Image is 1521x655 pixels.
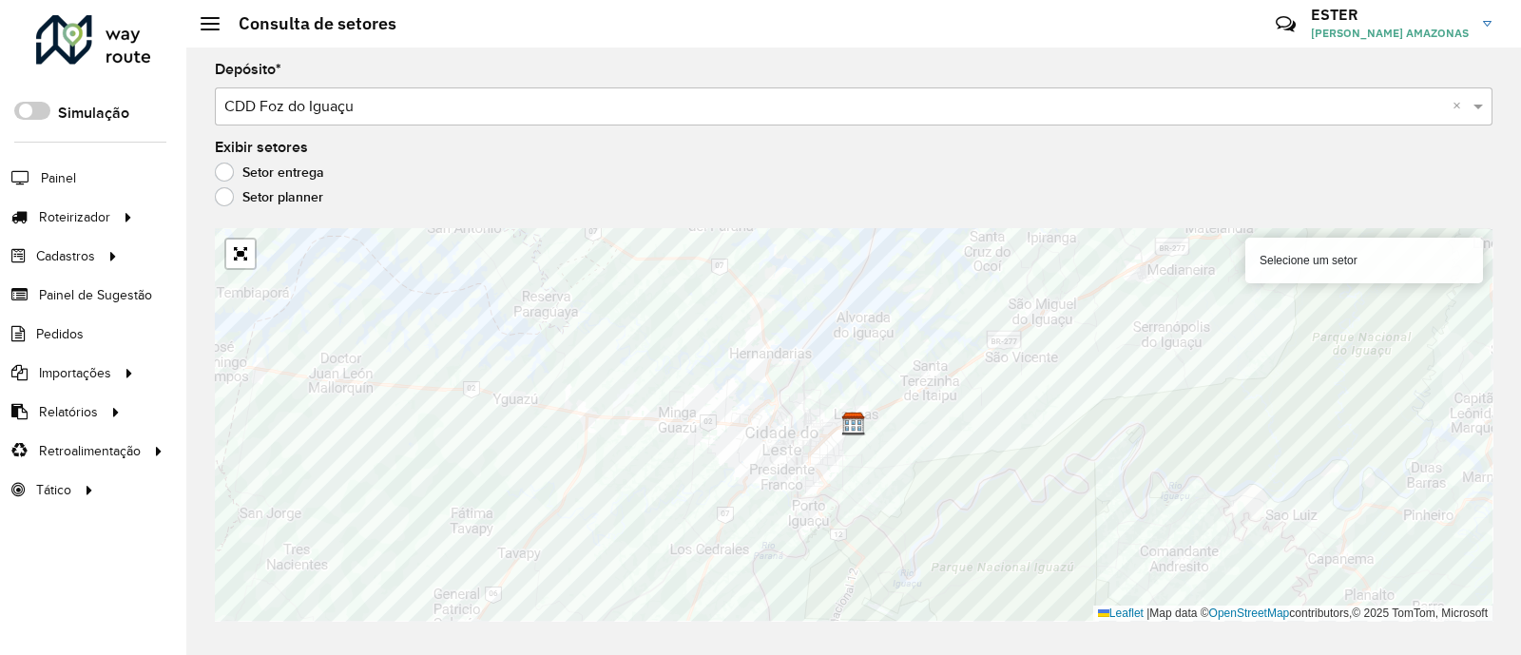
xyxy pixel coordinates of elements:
h2: Consulta de setores [220,13,396,34]
span: Clear all [1453,95,1469,118]
label: Depósito [215,58,281,81]
span: Pedidos [36,324,84,344]
span: | [1146,607,1149,620]
span: Painel [41,168,76,188]
div: Selecione um setor [1245,238,1483,283]
label: Setor entrega [215,163,324,182]
a: Contato Rápido [1265,4,1306,45]
a: Abrir mapa em tela cheia [226,240,255,268]
span: [PERSON_NAME] AMAZONAS [1311,25,1469,42]
span: Roteirizador [39,207,110,227]
span: Retroalimentação [39,441,141,461]
span: Cadastros [36,246,95,266]
div: Map data © contributors,© 2025 TomTom, Microsoft [1093,606,1492,622]
a: OpenStreetMap [1209,607,1290,620]
span: Relatórios [39,402,98,422]
label: Setor planner [215,187,323,206]
span: Tático [36,480,71,500]
label: Exibir setores [215,136,308,159]
h3: ESTER [1311,6,1469,24]
span: Painel de Sugestão [39,285,152,305]
a: Leaflet [1098,607,1144,620]
span: Importações [39,363,111,383]
label: Simulação [58,102,129,125]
